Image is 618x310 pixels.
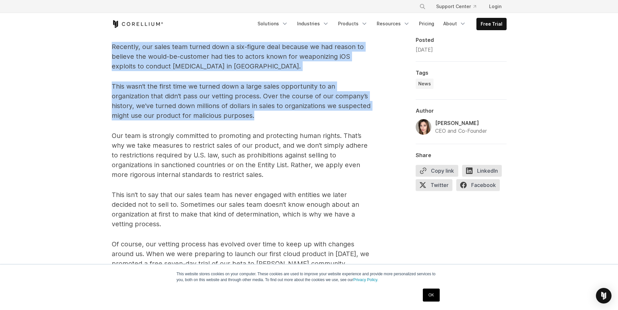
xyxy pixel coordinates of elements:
p: Recently, our sales team turned down a six-figure deal because we had reason to believe the would... [112,42,372,71]
a: Industries [293,18,333,30]
div: Navigation Menu [411,1,507,12]
a: Twitter [416,179,456,193]
div: Navigation Menu [254,18,507,30]
div: Posted [416,37,507,43]
div: Author [416,107,507,114]
a: Privacy Policy. [353,278,378,282]
div: CEO and Co-Founder [435,127,487,135]
span: Twitter [416,179,452,191]
p: Of course, our vetting process has evolved over time to keep up with changes around us. When we w... [112,239,372,307]
div: Share [416,152,507,158]
a: Resources [373,18,414,30]
p: This website stores cookies on your computer. These cookies are used to improve your website expe... [177,271,442,283]
span: Facebook [456,179,500,191]
p: Our team is strongly committed to promoting and protecting human rights. That’s why we take measu... [112,131,372,180]
a: Login [484,1,507,12]
button: Copy link [416,165,458,177]
div: [PERSON_NAME] [435,119,487,127]
p: This wasn’t the first time we turned down a large sales opportunity to an organization that didn’... [112,81,372,120]
span: LinkedIn [462,165,502,177]
a: LinkedIn [462,165,506,179]
button: Search [417,1,428,12]
a: Corellium Home [112,20,163,28]
span: [DATE] [416,46,433,53]
a: About [439,18,470,30]
a: Solutions [254,18,292,30]
a: Facebook [456,179,504,193]
a: Support Center [431,1,481,12]
a: Pricing [415,18,438,30]
img: Amanda Gorton [416,119,431,135]
a: News [416,79,434,89]
a: Products [334,18,372,30]
a: OK [423,289,439,302]
div: Tags [416,69,507,76]
div: Open Intercom Messenger [596,288,612,304]
a: Free Trial [477,18,506,30]
span: News [418,81,431,87]
p: This isn’t to say that our sales team has never engaged with entities we later decided not to sel... [112,190,372,229]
